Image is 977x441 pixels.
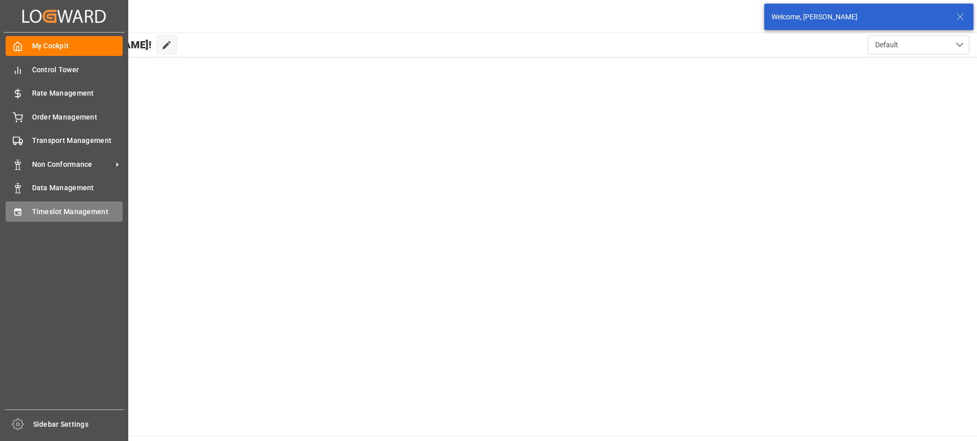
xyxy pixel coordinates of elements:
[32,41,123,51] span: My Cockpit
[6,131,123,151] a: Transport Management
[32,183,123,193] span: Data Management
[771,12,946,22] div: Welcome, [PERSON_NAME]
[32,159,112,170] span: Non Conformance
[32,65,123,75] span: Control Tower
[6,36,123,56] a: My Cockpit
[6,178,123,198] a: Data Management
[6,83,123,103] a: Rate Management
[32,88,123,99] span: Rate Management
[6,107,123,127] a: Order Management
[875,40,898,50] span: Default
[32,207,123,217] span: Timeslot Management
[33,419,124,430] span: Sidebar Settings
[6,60,123,79] a: Control Tower
[42,35,152,54] span: Hello [PERSON_NAME]!
[6,201,123,221] a: Timeslot Management
[32,135,123,146] span: Transport Management
[32,112,123,123] span: Order Management
[868,35,969,54] button: open menu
